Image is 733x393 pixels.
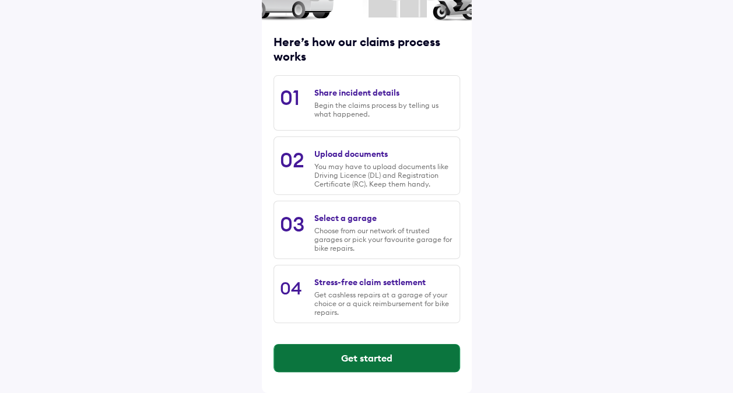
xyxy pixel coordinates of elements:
[280,277,302,299] div: 04
[314,149,388,159] div: Upload documents
[314,101,453,118] div: Begin the claims process by telling us what happened.
[274,344,460,372] button: Get started
[280,211,304,237] div: 03
[314,213,377,223] div: Select a garage
[314,87,399,98] div: Share incident details
[314,290,453,317] div: Get cashless repairs at a garage of your choice or a quick reimbursement for bike repairs.
[314,162,453,188] div: You may have to upload documents like Driving Licence (DL) and Registration Certificate (RC). Kee...
[314,277,426,287] div: Stress-free claim settlement
[280,85,300,110] div: 01
[314,226,453,252] div: Choose from our network of trusted garages or pick your favourite garage for bike repairs.
[280,147,304,173] div: 02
